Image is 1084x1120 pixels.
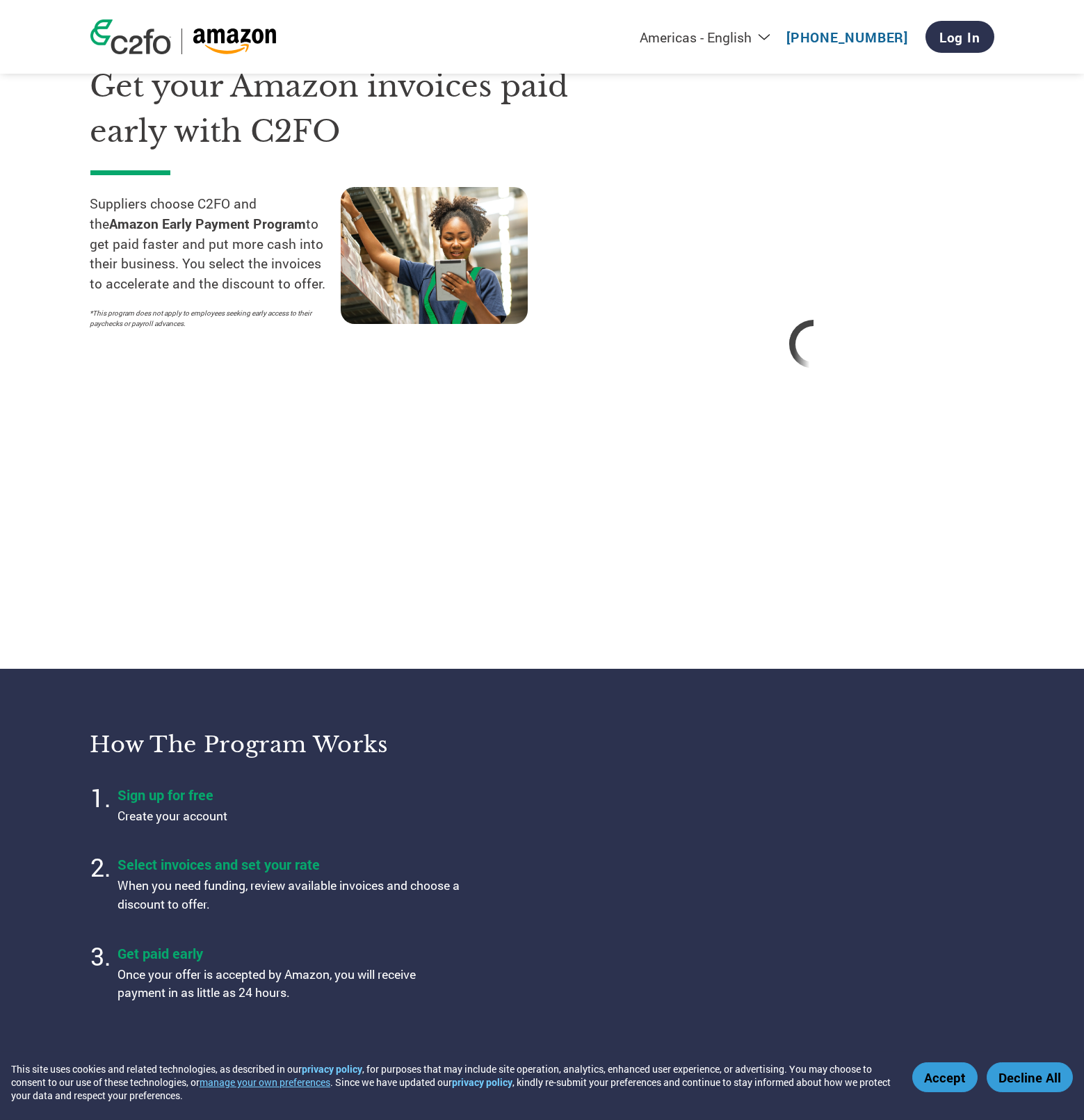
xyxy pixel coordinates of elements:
a: privacy policy [452,1076,512,1089]
p: Suppliers choose C2FO and the to get paid faster and put more cash into their business. You selec... [90,194,341,294]
p: When you need funding, review available invoices and choose a discount to offer. [118,877,466,914]
h1: Get your Amazon invoices paid early with C2FO [90,64,591,154]
a: privacy policy [302,1062,362,1076]
a: Log In [925,21,994,53]
p: *This program does not apply to employees seeking early access to their paychecks or payroll adva... [90,308,327,329]
p: Once your offer is accepted by Amazon, you will receive payment in as little as 24 hours. [118,966,466,1003]
button: Decline All [987,1062,1073,1092]
div: This site uses cookies and related technologies, as described in our , for purposes that may incl... [11,1062,892,1102]
button: manage your own preferences [200,1076,330,1089]
img: supply chain worker [341,187,528,324]
img: c2fo logo [90,19,171,54]
h4: Sign up for free [118,786,466,804]
h4: Select invoices and set your rate [118,855,466,873]
h4: Get paid early [118,944,466,962]
p: Create your account [118,807,466,825]
h3: How the program works [90,731,525,758]
img: Amazon [193,29,277,54]
button: Accept [912,1062,978,1092]
strong: Amazon Early Payment Program [110,215,307,232]
a: [PHONE_NUMBER] [786,29,908,46]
